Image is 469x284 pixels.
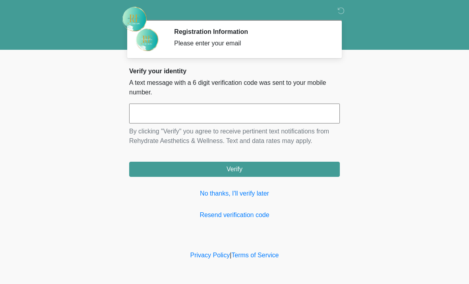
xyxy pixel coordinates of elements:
a: No thanks, I'll verify later [129,189,340,198]
a: Terms of Service [231,252,279,259]
a: | [230,252,231,259]
div: Please enter your email [174,39,328,48]
p: By clicking "Verify" you agree to receive pertinent text notifications from Rehydrate Aesthetics ... [129,127,340,146]
img: Agent Avatar [135,28,159,52]
h2: Verify your identity [129,67,340,75]
a: Resend verification code [129,210,340,220]
img: Rehydrate Aesthetics & Wellness Logo [121,6,147,32]
a: Privacy Policy [190,252,230,259]
p: A text message with a 6 digit verification code was sent to your mobile number. [129,78,340,97]
button: Verify [129,162,340,177]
